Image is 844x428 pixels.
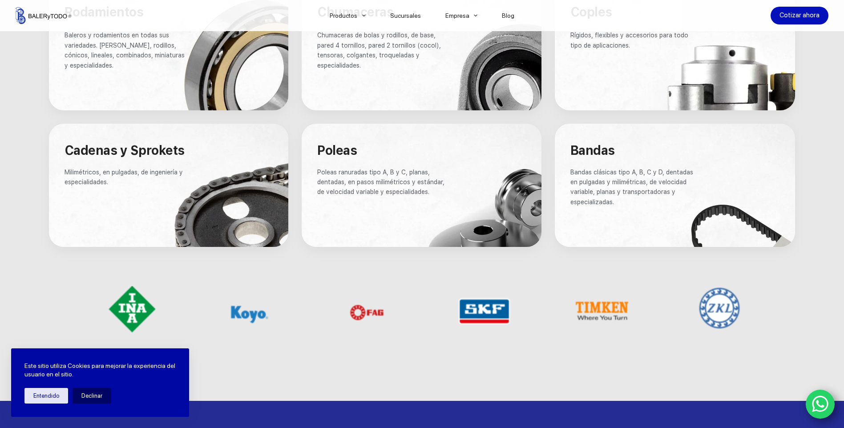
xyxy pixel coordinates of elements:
[24,362,176,379] p: Este sitio utiliza Cookies para mejorar la experiencia del usuario en el sitio.
[771,7,828,24] a: Cotizar ahora
[65,32,186,69] span: Baleros y rodamientos en todas sus variedades. [PERSON_NAME], rodillos, cónicos, lineales, combin...
[570,143,615,158] span: Bandas
[73,388,111,404] button: Declinar
[317,169,446,196] span: Poleas ranuradas tipo A, B y C, planas, dentadas, en pasos milimétricos y estándar, de velocidad ...
[317,143,357,158] span: Poleas
[65,169,185,186] span: Milimétricos, en pulgadas, de ingeniería y especialidades.
[317,32,443,69] span: Chumaceras de bolas y rodillos, de base, pared 4 tornillos, pared 2 tornillos (cocol), tensoras, ...
[570,32,690,48] span: Rígidos, flexibles y accesorios para todo tipo de aplicaciones.
[65,143,185,158] span: Cadenas y Sprokets
[570,169,695,206] span: Bandas clásicas tipo A, B, C y D, dentadas en pulgadas y milimétricas, de velocidad variable, pla...
[24,388,68,404] button: Entendido
[806,390,835,419] a: WhatsApp
[16,7,71,24] img: Balerytodo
